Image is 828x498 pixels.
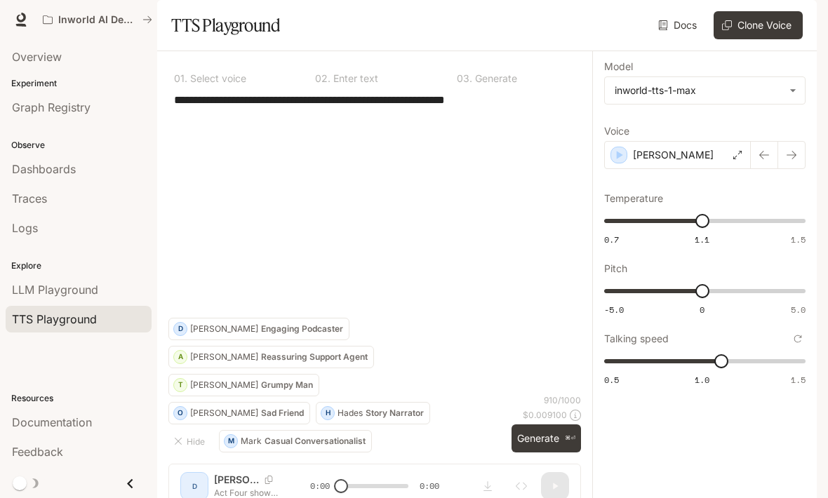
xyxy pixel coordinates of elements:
p: 910 / 1000 [544,394,581,406]
p: Pitch [604,264,627,274]
p: Voice [604,126,629,136]
p: Reassuring Support Agent [261,353,368,361]
p: Inworld AI Demos [58,14,137,26]
span: -5.0 [604,304,624,316]
button: O[PERSON_NAME]Sad Friend [168,402,310,424]
p: Select voice [187,74,246,83]
button: D[PERSON_NAME]Engaging Podcaster [168,318,349,340]
div: T [174,374,187,396]
p: Mark [241,437,262,445]
p: Temperature [604,194,663,203]
button: HHadesStory Narrator [316,402,430,424]
p: ⌘⏎ [565,434,575,443]
div: M [225,430,237,452]
p: 0 1 . [174,74,187,83]
p: [PERSON_NAME] [190,381,258,389]
p: Story Narrator [366,409,424,417]
div: A [174,346,187,368]
p: [PERSON_NAME] [190,325,258,333]
div: D [174,318,187,340]
span: 1.5 [791,234,806,245]
button: Hide [168,430,213,452]
span: 1.5 [791,374,806,386]
p: [PERSON_NAME] [190,409,258,417]
div: inworld-tts-1-max [605,77,805,104]
button: Reset to default [790,331,806,346]
button: A[PERSON_NAME]Reassuring Support Agent [168,346,374,368]
p: 0 2 . [315,74,330,83]
a: Docs [655,11,702,39]
span: 1.1 [695,234,709,245]
p: Generate [472,74,517,83]
p: [PERSON_NAME] [633,148,714,162]
button: T[PERSON_NAME]Grumpy Man [168,374,319,396]
span: 0.5 [604,374,619,386]
button: Generate⌘⏎ [512,424,581,453]
p: Sad Friend [261,409,304,417]
p: Hades [338,409,363,417]
button: All workspaces [36,6,159,34]
p: $ 0.009100 [523,409,567,421]
span: 1.0 [695,374,709,386]
p: Grumpy Man [261,381,313,389]
span: 0.7 [604,234,619,245]
p: [PERSON_NAME] [190,353,258,361]
button: Clone Voice [714,11,803,39]
p: Enter text [330,74,378,83]
div: O [174,402,187,424]
span: 5.0 [791,304,806,316]
p: Model [604,62,633,72]
p: Talking speed [604,334,669,344]
p: Casual Conversationalist [265,437,366,445]
div: H [321,402,334,424]
div: inworld-tts-1-max [615,83,782,97]
p: 0 3 . [457,74,472,83]
p: Engaging Podcaster [261,325,343,333]
h1: TTS Playground [171,11,280,39]
button: MMarkCasual Conversationalist [219,430,372,452]
span: 0 [700,304,705,316]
